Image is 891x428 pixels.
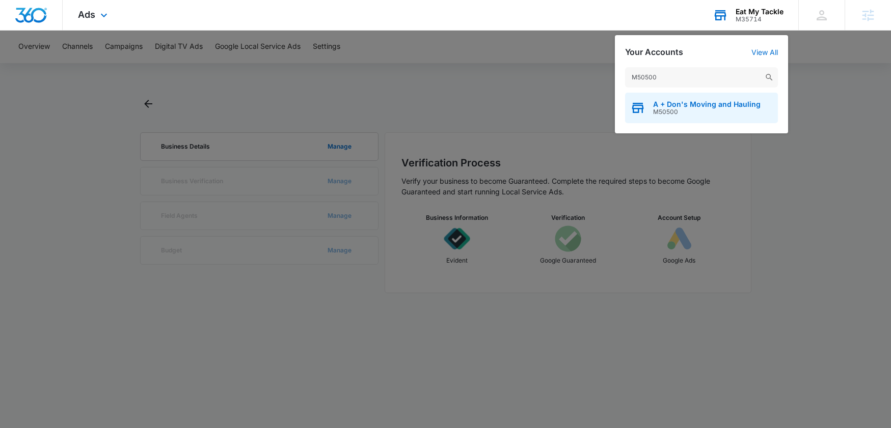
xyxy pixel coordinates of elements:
[625,67,778,88] input: Search Accounts
[736,8,784,16] div: account name
[751,48,778,56] a: View All
[625,47,683,57] h2: Your Accounts
[78,9,95,20] span: Ads
[653,108,761,116] span: M50500
[653,100,761,108] span: A + Don's Moving and Hauling
[625,93,778,123] button: A + Don's Moving and HaulingM50500
[736,16,784,23] div: account id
